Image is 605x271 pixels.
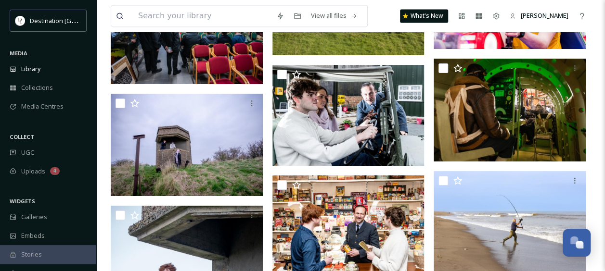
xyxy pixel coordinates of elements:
[21,167,45,176] span: Uploads
[21,102,64,111] span: Media Centres
[15,16,25,25] img: hNr43QXL_400x400.jpg
[21,148,34,157] span: UGC
[10,197,35,205] span: WIDGETS
[400,9,448,23] a: What's New
[434,59,588,161] img: Lincolnshire Coast Day 4-92.jpg
[21,64,40,74] span: Library
[306,6,362,25] a: View all files
[21,83,53,92] span: Collections
[133,5,271,26] input: Search your library
[50,167,60,175] div: 4
[505,6,573,25] a: [PERSON_NAME]
[21,231,45,240] span: Embeds
[111,94,265,196] img: Lincolnshire Coast Day 4-2045.jpg
[10,133,34,140] span: COLLECT
[563,229,591,257] button: Open Chat
[30,16,126,25] span: Destination [GEOGRAPHIC_DATA]
[521,11,568,20] span: [PERSON_NAME]
[21,250,42,259] span: Stories
[272,65,425,166] img: Lincolnshire Coast Day 4-320.jpg
[10,49,27,57] span: MEDIA
[21,212,47,222] span: Galleries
